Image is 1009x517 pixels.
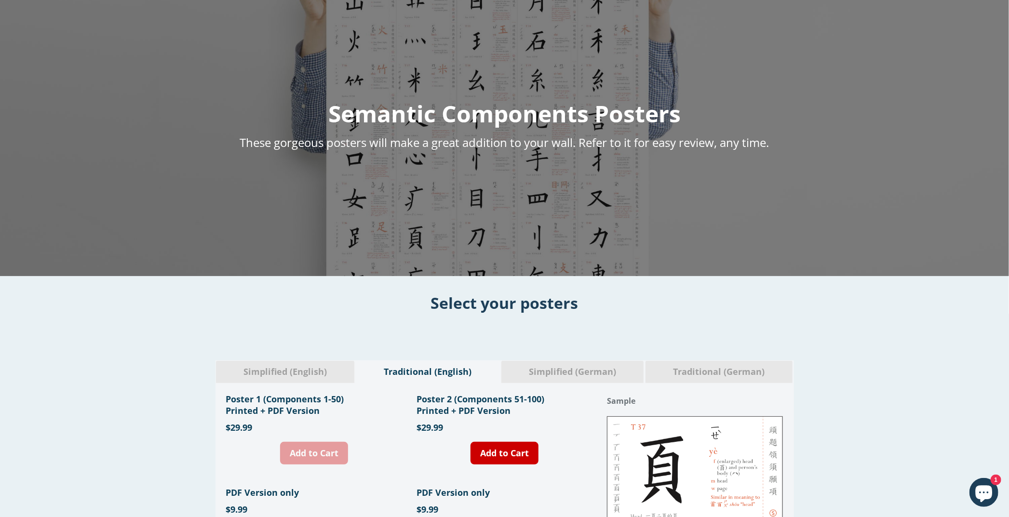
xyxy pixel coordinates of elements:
span: $9.99 [417,504,438,515]
a: Add to Cart [280,442,348,464]
h1: PDF Version only [226,487,402,498]
h1: Semantic Components Posters [173,98,836,129]
span: Traditional (English) [363,366,492,378]
span: Simplified (German) [509,366,637,378]
h1: Sample [607,393,783,409]
span: $29.99 [226,422,253,433]
h1: Poster 2 (Components 51-100) Printed + PDF Version [417,393,592,416]
span: Simplified (English) [223,366,348,378]
h1: PDF Version only [417,487,592,498]
span: Traditional (German) [653,366,785,378]
a: Add to Cart [471,442,538,464]
inbox-online-store-chat: Shopify online store chat [967,478,1001,509]
span: $9.99 [226,504,248,515]
h1: Poster 1 (Components 1-50) Printed + PDF Version [226,393,402,416]
h5: These gorgeous posters will make a great addition to your wall. Refer to it for easy review, any ... [173,134,836,151]
span: $29.99 [417,422,443,433]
